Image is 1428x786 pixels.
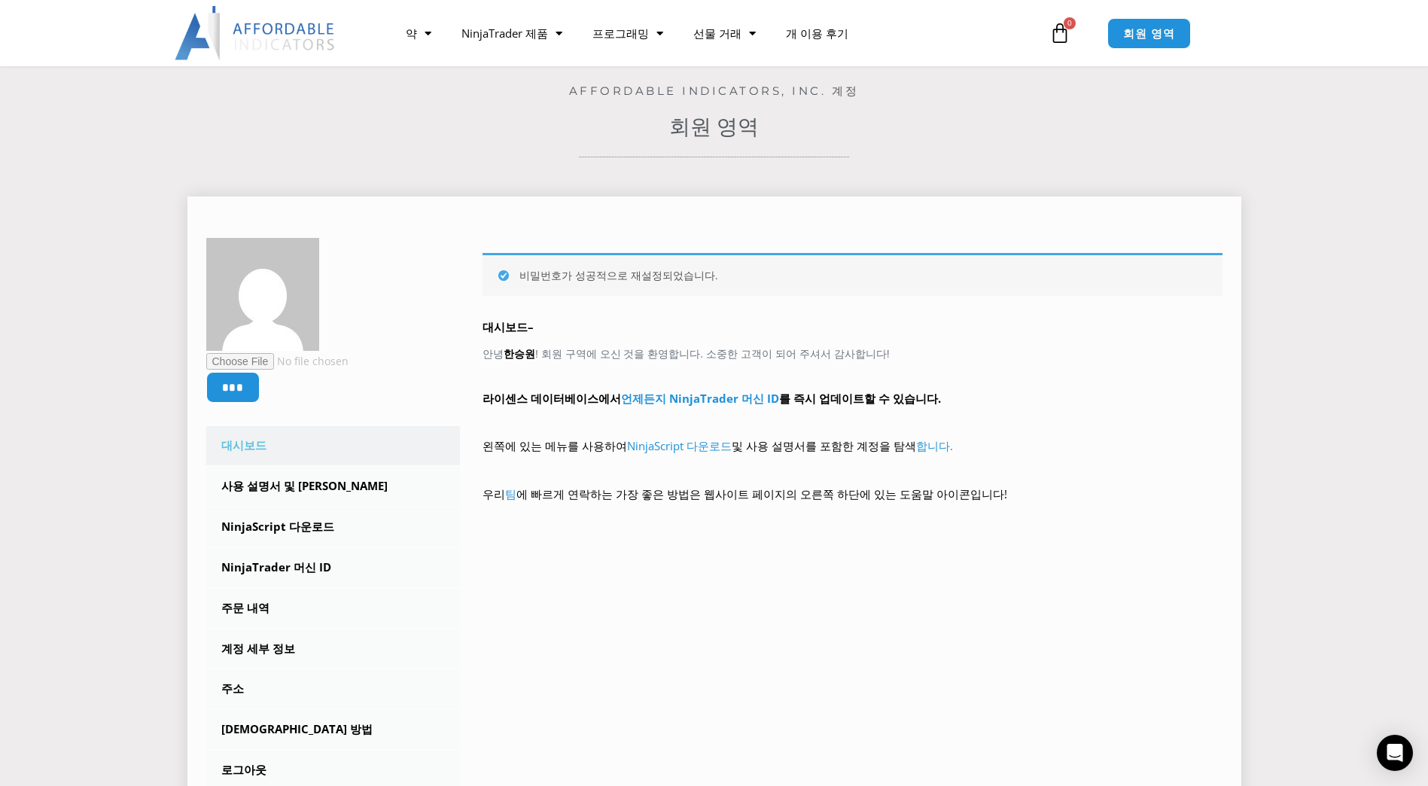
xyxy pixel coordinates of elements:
a: 개 이용 후기 [771,16,863,50]
a: 프로그래밍 [577,16,678,50]
a: 회원 영역 [669,114,759,139]
a: NinjaTrader 제품 [446,16,577,50]
a: NinjaScript 다운로드 [627,438,732,453]
a: 팀 [505,486,516,501]
b: 대시보드– [483,319,534,334]
strong: 라이센스 데이터베이스에서 를 즉시 업데이트할 수 있습니다. [483,391,941,406]
a: 대시보드 [206,426,461,465]
a: 주소 [206,669,461,708]
img: 1ba90e9fa53fd0397b1bfccdbd18c0bbece29c5906af7b2e563ad9906ef7c96a [206,238,319,351]
a: 계정 세부 정보 [206,629,461,669]
nav: 메뉴 [391,16,1046,50]
span: 0 [1064,17,1076,29]
a: [DEMOGRAPHIC_DATA] 방법 [206,710,461,749]
a: 선물 거래 [678,16,771,50]
a: 약 [391,16,446,50]
a: Affordable Indicators, Inc. 계정 [569,84,860,98]
span: 회원 영역 [1123,28,1175,39]
a: NinjaScript 다운로드 [206,507,461,547]
strong: 한승원 [504,348,535,360]
a: 언제든지 NinjaTrader 머신 ID [621,391,779,406]
a: NinjaTrader 머신 ID [206,548,461,587]
font: 우리 에 빠르게 연락하는 가장 좋은 방법은 웹사이트 페이지의 오른쪽 하단에 있는 도움말 아이콘입니다! [483,486,1007,501]
img: LogoAI | Affordable Indicators – NinjaTrader [175,6,336,60]
a: 주문 내역 [206,589,461,628]
div: 비밀번호가 성공적으로 재설정되었습니다. [483,253,1222,296]
a: 회원 영역 [1107,18,1191,49]
font: 안녕 ! 회원 구역에 오신 것을 환영합니다. 소중한 고객이 되어 주셔서 감사합니다! [483,348,890,360]
div: 인터콤 메신저 열기 [1377,735,1413,771]
a: 0 [1027,11,1093,55]
a: 합니다. [916,438,953,453]
font: 왼쪽에 있는 메뉴를 사용하여 및 사용 설명서를 포함한 계정을 탐색 [483,438,953,453]
a: 사용 설명서 및 [PERSON_NAME] [206,467,461,506]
